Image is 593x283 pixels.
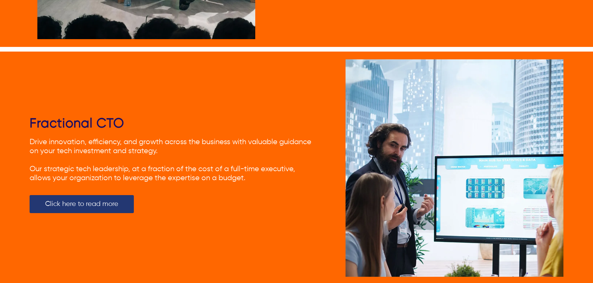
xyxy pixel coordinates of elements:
a: Fractional CTO [30,117,124,130]
span: Our strategic tech leadership, at a fraction of the cost of a full-time executive, allows your or... [30,165,295,182]
a: Click here to read more [30,195,134,213]
img: Fractional CTO [346,59,563,277]
span: Drive innovation, efficiency, and growth across the business with valuable guidance on your tech ... [30,138,311,155]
